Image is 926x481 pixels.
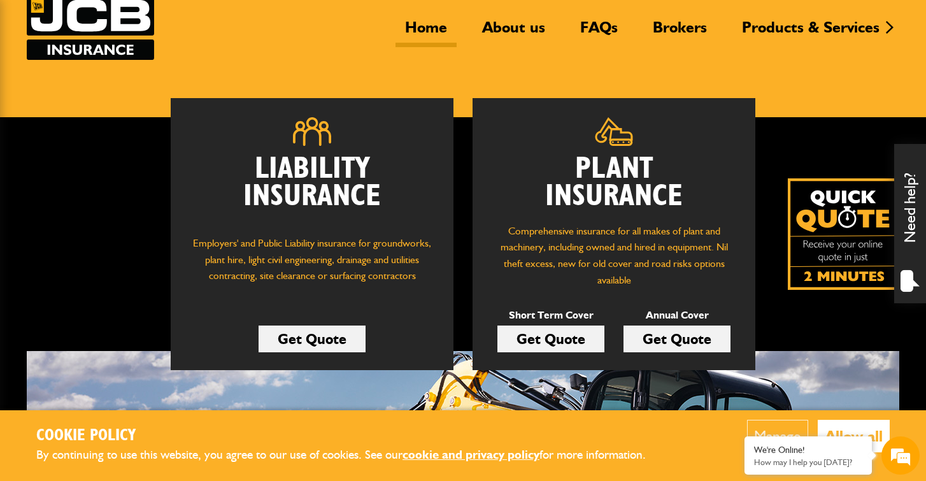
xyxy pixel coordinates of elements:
p: By continuing to use this website, you agree to our use of cookies. See our for more information. [36,445,667,465]
p: How may I help you today? [754,457,862,467]
div: We're Online! [754,445,862,456]
a: Get Quote [259,326,366,352]
a: About us [473,18,555,47]
button: Allow all [818,420,890,452]
p: Short Term Cover [497,307,604,324]
a: Brokers [643,18,716,47]
p: Employers' and Public Liability insurance for groundworks, plant hire, light civil engineering, d... [190,235,434,296]
h2: Liability Insurance [190,155,434,223]
img: Quick Quote [788,178,899,290]
a: FAQs [571,18,627,47]
h2: Plant Insurance [492,155,736,210]
a: Products & Services [732,18,889,47]
p: Comprehensive insurance for all makes of plant and machinery, including owned and hired in equipm... [492,223,736,288]
p: Annual Cover [623,307,730,324]
a: Get Quote [623,326,730,352]
button: Manage [747,420,808,452]
a: Home [395,18,457,47]
div: Need help? [894,144,926,303]
h2: Cookie Policy [36,426,667,446]
a: Get your insurance quote isn just 2-minutes [788,178,899,290]
a: Get Quote [497,326,604,352]
a: cookie and privacy policy [402,447,539,462]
